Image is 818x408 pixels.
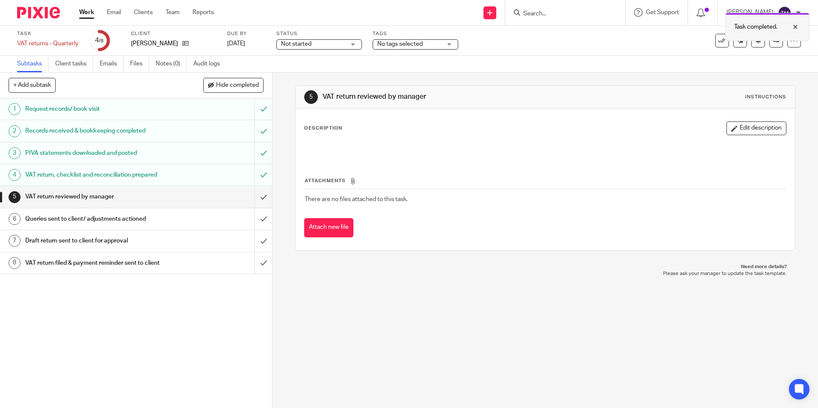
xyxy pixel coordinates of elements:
p: Description [304,125,342,132]
h1: VAT return reviewed by manager [323,92,563,101]
h1: Records received & bookkeeping completed [25,124,172,137]
small: /8 [99,38,104,43]
div: 4 [9,169,21,181]
h1: PIVA statements downloaded and posted [25,147,172,160]
a: Team [166,8,180,17]
a: Work [79,8,94,17]
span: [DATE] [227,41,245,47]
img: svg%3E [778,6,791,20]
label: Task [17,30,78,37]
span: Hide completed [216,82,259,89]
p: Task completed. [734,23,777,31]
div: 7 [9,235,21,247]
div: 5 [9,191,21,203]
div: VAT returns - Quarterly [17,39,78,48]
span: There are no files attached to this task. [305,196,408,202]
div: 4 [95,35,104,45]
div: 1 [9,103,21,115]
a: Reports [193,8,214,17]
button: Hide completed [203,78,264,92]
label: Due by [227,30,266,37]
a: Files [130,56,149,72]
a: Clients [134,8,153,17]
span: Not started [281,41,311,47]
a: Emails [100,56,124,72]
h1: VAT return filed & payment reminder sent to client [25,257,172,269]
p: [PERSON_NAME] [131,39,178,48]
h1: VAT return, checklist and reconciliation prepared [25,169,172,181]
span: No tags selected [377,41,423,47]
div: 8 [9,257,21,269]
div: 5 [304,90,318,104]
a: Subtasks [17,56,49,72]
h1: Queries sent to client/ adjustments actioned [25,213,172,225]
label: Status [276,30,362,37]
div: 6 [9,213,21,225]
h1: Draft return sent to client for approval [25,234,172,247]
img: Pixie [17,7,60,18]
a: Client tasks [55,56,93,72]
div: Instructions [745,94,786,101]
div: 2 [9,125,21,137]
p: Need more details? [304,263,786,270]
a: Email [107,8,121,17]
a: Notes (0) [156,56,187,72]
div: 3 [9,147,21,159]
label: Client [131,30,216,37]
label: Tags [373,30,458,37]
h1: Request records/ book visit [25,103,172,115]
p: Please ask your manager to update the task template. [304,270,786,277]
span: Attachments [305,178,346,183]
a: Audit logs [193,56,226,72]
button: + Add subtask [9,78,56,92]
button: Edit description [726,121,786,135]
h1: VAT return reviewed by manager [25,190,172,203]
button: Attach new file [304,218,353,237]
